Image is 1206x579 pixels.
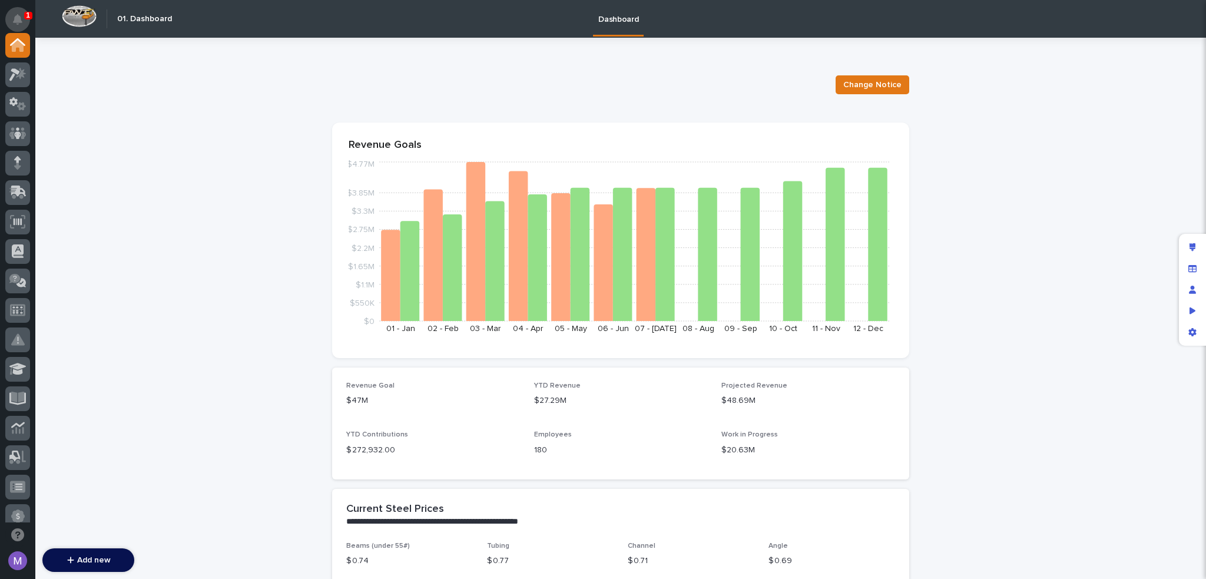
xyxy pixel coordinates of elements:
[836,75,909,94] button: Change Notice
[104,233,128,242] span: [DATE]
[117,14,172,24] h2: 01. Dashboard
[628,542,655,550] span: Channel
[346,431,408,438] span: YTD Contributions
[24,282,64,293] span: Help Docs
[98,233,102,242] span: •
[346,542,410,550] span: Beams (under 55#)
[1182,258,1203,279] div: Manage fields and data
[352,244,375,252] tspan: $2.2M
[12,283,21,292] div: 📖
[31,94,194,107] input: Clear
[12,47,214,65] p: Welcome 👋
[724,325,757,333] text: 09 - Sep
[635,325,677,333] text: 07 - [DATE]
[346,444,520,456] p: $ 272,932.00
[346,382,395,389] span: Revenue Goal
[768,555,895,567] p: $ 0.69
[26,11,30,19] p: 1
[1182,322,1203,343] div: App settings
[682,325,714,333] text: 08 - Aug
[428,325,459,333] text: 02 - Feb
[5,7,30,32] button: Notifications
[350,299,375,307] tspan: $550K
[769,325,797,333] text: 10 - Oct
[7,277,69,298] a: 📖Help Docs
[117,310,143,319] span: Pylon
[1182,279,1203,300] div: Manage users
[721,431,778,438] span: Work in Progress
[200,134,214,148] button: Start new chat
[721,382,787,389] span: Projected Revenue
[768,542,788,550] span: Angle
[364,317,375,326] tspan: $0
[843,79,902,91] span: Change Notice
[853,325,883,333] text: 12 - Dec
[12,221,31,240] img: Matthew Hall
[24,201,33,211] img: 1736555164131-43832dd5-751b-4058-ba23-39d91318e5a0
[487,542,509,550] span: Tubing
[1182,237,1203,258] div: Edit layout
[349,139,893,152] p: Revenue Goals
[5,522,30,547] button: Open support chat
[37,233,95,242] span: [PERSON_NAME]
[12,131,33,152] img: 1736555164131-43832dd5-751b-4058-ba23-39d91318e5a0
[12,11,35,35] img: Stacker
[386,325,415,333] text: 01 - Jan
[628,555,754,567] p: $ 0.71
[721,395,895,407] p: $48.69M
[534,431,572,438] span: Employees
[534,444,708,456] p: 180
[83,310,143,319] a: Powered byPylon
[513,325,544,333] text: 04 - Apr
[5,548,30,573] button: users-avatar
[15,14,30,33] div: Notifications1
[104,201,128,210] span: [DATE]
[346,395,520,407] p: $47M
[721,444,895,456] p: $20.63M
[470,325,501,333] text: 03 - Mar
[37,201,95,210] span: [PERSON_NAME]
[12,171,79,181] div: Past conversations
[42,548,134,572] button: Add new
[346,503,444,516] h2: Current Steel Prices
[12,190,31,209] img: Brittany
[555,325,587,333] text: 05 - May
[347,226,375,234] tspan: $2.75M
[183,169,214,183] button: See all
[352,207,375,216] tspan: $3.3M
[12,65,214,84] p: How can we help?
[346,555,473,567] p: $ 0.74
[534,382,581,389] span: YTD Revenue
[534,395,708,407] p: $27.29M
[347,160,375,168] tspan: $4.77M
[598,325,629,333] text: 06 - Jun
[812,325,840,333] text: 11 - Nov
[487,555,614,567] p: $ 0.77
[1182,300,1203,322] div: Preview as
[40,143,165,152] div: We're offline, we will be back soon!
[348,262,375,270] tspan: $1.65M
[98,201,102,210] span: •
[356,280,375,289] tspan: $1.1M
[62,5,97,27] img: Workspace Logo
[40,131,193,143] div: Start new chat
[347,189,375,197] tspan: $3.85M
